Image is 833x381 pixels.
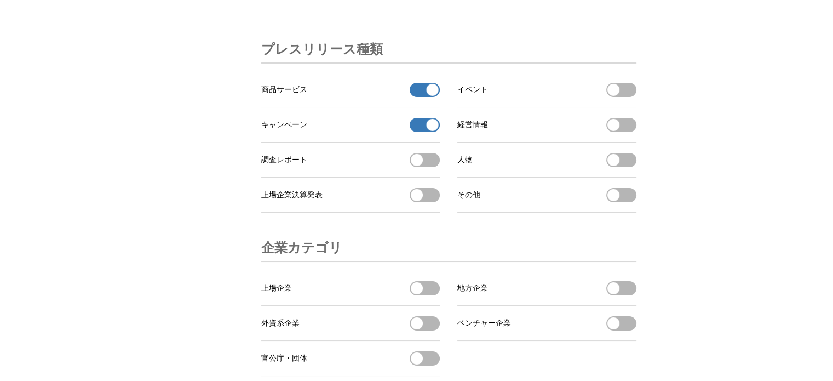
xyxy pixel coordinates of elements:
span: 商品サービス [261,85,307,95]
span: ベンチャー企業 [457,319,511,328]
span: 調査レポート [261,155,307,165]
span: 外資系企業 [261,319,300,328]
span: 経営情報 [457,120,488,130]
span: 人物 [457,155,473,165]
span: 上場企業決算発表 [261,190,323,200]
h3: 企業カテゴリ [261,235,342,261]
span: その他 [457,190,480,200]
span: 地方企業 [457,283,488,293]
span: イベント [457,85,488,95]
span: キャンペーン [261,120,307,130]
span: 上場企業 [261,283,292,293]
span: 官公庁・団体 [261,354,307,363]
h3: プレスリリース種類 [261,36,383,62]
